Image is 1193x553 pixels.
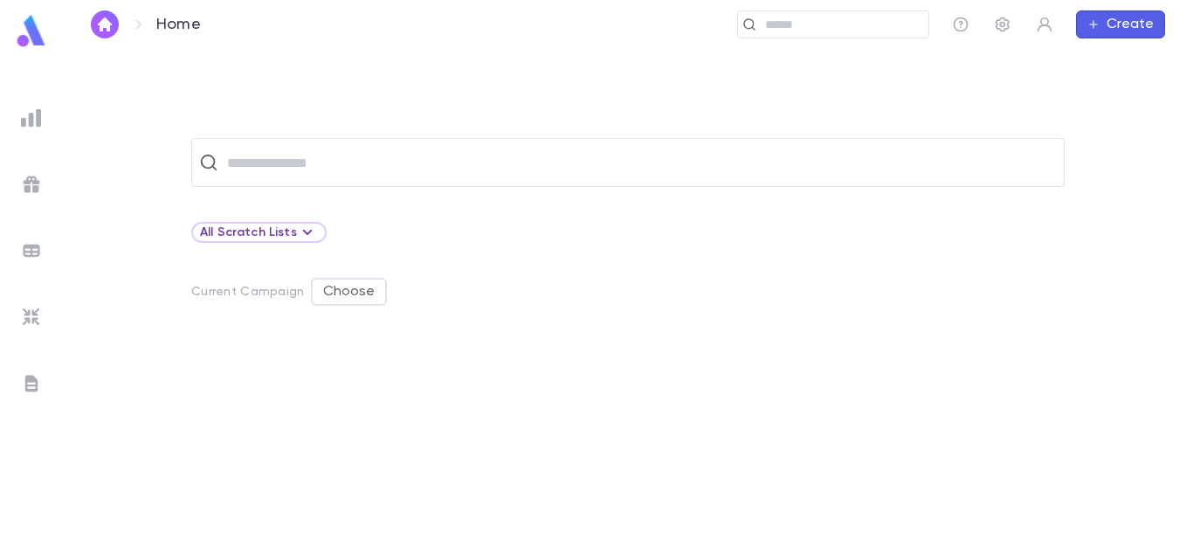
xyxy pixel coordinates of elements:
button: Choose [311,278,387,306]
img: logo [14,14,49,48]
img: letters_grey.7941b92b52307dd3b8a917253454ce1c.svg [21,373,42,394]
div: All Scratch Lists [191,222,327,243]
p: Home [156,15,201,34]
div: All Scratch Lists [200,222,318,243]
img: home_white.a664292cf8c1dea59945f0da9f25487c.svg [94,17,115,31]
p: Current Campaign [191,285,304,299]
img: reports_grey.c525e4749d1bce6a11f5fe2a8de1b229.svg [21,107,42,128]
button: Create [1076,10,1165,38]
img: imports_grey.530a8a0e642e233f2baf0ef88e8c9fcb.svg [21,307,42,328]
img: campaigns_grey.99e729a5f7ee94e3726e6486bddda8f1.svg [21,174,42,195]
img: batches_grey.339ca447c9d9533ef1741baa751efc33.svg [21,240,42,261]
